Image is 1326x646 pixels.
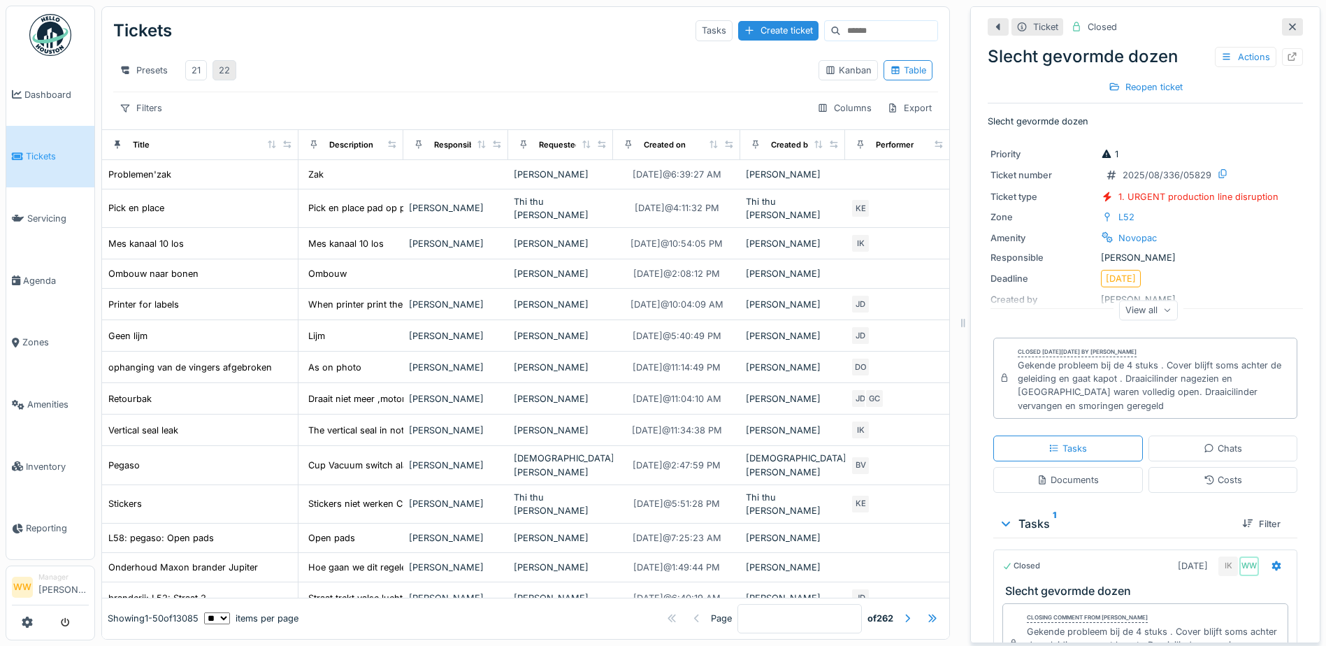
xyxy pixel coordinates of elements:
[746,298,839,311] div: [PERSON_NAME]
[1218,557,1238,576] div: IK
[409,201,503,215] div: [PERSON_NAME]
[1053,515,1056,532] sup: 1
[108,591,206,605] div: branderij: L52: Straat 2
[27,212,89,225] span: Servicing
[434,139,481,151] div: Responsible
[746,591,839,605] div: [PERSON_NAME]
[219,64,230,77] div: 22
[851,234,870,253] div: IK
[22,336,89,349] span: Zones
[746,561,839,574] div: [PERSON_NAME]
[108,329,147,343] div: Geen lijm
[308,424,470,437] div: The vertical seal in not made correctly
[514,591,607,605] div: [PERSON_NAME]
[409,459,503,472] div: [PERSON_NAME]
[1119,300,1178,320] div: View all
[990,272,1095,285] div: Deadline
[746,361,839,374] div: [PERSON_NAME]
[633,561,720,574] div: [DATE] @ 1:49:44 PM
[738,21,819,40] div: Create ticket
[108,497,142,510] div: Stickers
[696,20,733,41] div: Tasks
[990,210,1095,224] div: Zone
[851,456,870,475] div: BV
[988,115,1303,128] p: Slecht gevormde dozen
[1106,272,1136,285] div: [DATE]
[1018,347,1137,357] div: Closed [DATE][DATE] by [PERSON_NAME]
[851,199,870,218] div: KE
[825,64,872,77] div: Kanban
[851,357,870,377] div: DO
[633,531,721,545] div: [DATE] @ 7:25:23 AM
[108,531,214,545] div: L58: pegaso: Open pads
[108,459,140,472] div: Pegaso
[630,298,723,311] div: [DATE] @ 10:04:09 AM
[635,201,719,215] div: [DATE] @ 4:11:32 PM
[409,237,503,250] div: [PERSON_NAME]
[746,392,839,405] div: [PERSON_NAME]
[990,251,1300,264] div: [PERSON_NAME]
[633,267,720,280] div: [DATE] @ 2:08:12 PM
[514,452,607,478] div: [DEMOGRAPHIC_DATA][PERSON_NAME]
[308,237,384,250] div: Mes kanaal 10 los
[108,424,178,437] div: Vertical seal leak
[6,498,94,560] a: Reporting
[1005,584,1291,598] h3: Slecht gevormde dozen
[746,531,839,545] div: [PERSON_NAME]
[514,329,607,343] div: [PERSON_NAME]
[1103,78,1188,96] div: Reopen ticket
[851,588,870,608] div: JD
[1101,148,1118,161] div: 1
[1239,557,1259,576] div: WW
[38,572,89,582] div: Manager
[12,577,33,598] li: WW
[633,591,721,605] div: [DATE] @ 6:40:19 AM
[108,201,164,215] div: Pick en place
[876,139,914,151] div: Performer
[771,139,813,151] div: Created by
[26,522,89,535] span: Reporting
[990,148,1095,161] div: Priority
[6,436,94,498] a: Inventory
[514,195,607,222] div: Thi thu [PERSON_NAME]
[514,267,607,280] div: [PERSON_NAME]
[633,329,721,343] div: [DATE] @ 5:40:49 PM
[409,298,503,311] div: [PERSON_NAME]
[12,572,89,605] a: WW Manager[PERSON_NAME]
[867,612,893,625] strong: of 262
[1215,47,1276,67] div: Actions
[746,452,839,478] div: [DEMOGRAPHIC_DATA][PERSON_NAME]
[1033,20,1058,34] div: Ticket
[192,64,201,77] div: 21
[1118,190,1278,203] div: 1. URGENT production line disruption
[851,294,870,314] div: JD
[514,361,607,374] div: [PERSON_NAME]
[6,312,94,374] a: Zones
[6,250,94,312] a: Agenda
[746,267,839,280] div: [PERSON_NAME]
[113,98,168,118] div: Filters
[308,267,347,280] div: Ombouw
[851,389,870,408] div: JD
[851,326,870,345] div: JD
[746,329,839,343] div: [PERSON_NAME]
[38,572,89,602] li: [PERSON_NAME]
[133,139,150,151] div: Title
[308,591,456,605] div: Straat trekt valse lucht, geen koffie
[6,126,94,188] a: Tickets
[644,139,686,151] div: Created on
[1204,473,1242,487] div: Costs
[108,361,272,374] div: ophanging van de vingers afgebroken
[108,237,184,250] div: Mes kanaal 10 los
[409,424,503,437] div: [PERSON_NAME]
[988,44,1303,69] div: Slecht gevormde dozen
[113,13,172,49] div: Tickets
[633,497,720,510] div: [DATE] @ 5:51:28 PM
[633,168,721,181] div: [DATE] @ 6:39:27 AM
[990,251,1095,264] div: Responsible
[409,497,503,510] div: [PERSON_NAME]
[633,459,721,472] div: [DATE] @ 2:47:59 PM
[999,515,1231,532] div: Tasks
[26,150,89,163] span: Tickets
[633,392,721,405] div: [DATE] @ 11:04:10 AM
